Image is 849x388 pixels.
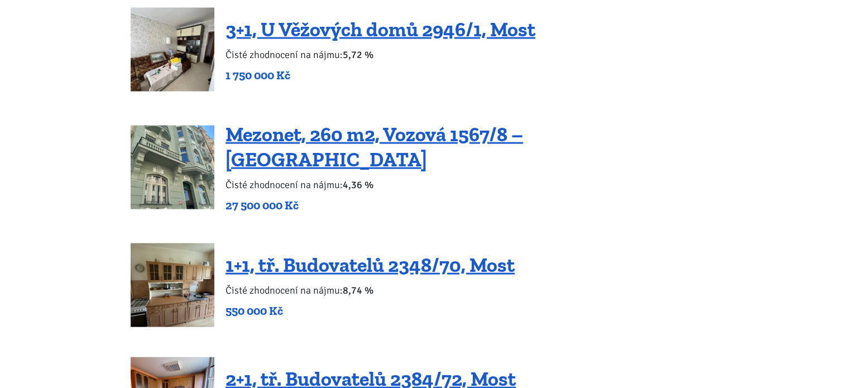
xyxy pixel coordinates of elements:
p: 550 000 Kč [226,303,515,319]
p: 1 750 000 Kč [226,68,535,83]
b: 5,72 % [343,49,373,61]
p: 27 500 000 Kč [226,198,718,213]
b: 4,36 % [343,179,373,191]
a: Mezonet, 260 m2, Vozová 1567/8 – [GEOGRAPHIC_DATA] [226,122,523,171]
a: 1+1, tř. Budovatelů 2348/70, Most [226,253,515,277]
b: 8,74 % [343,284,373,296]
a: 3+1, U Věžových domů 2946/1, Most [226,17,535,41]
p: Čisté zhodnocení na nájmu: [226,47,535,63]
p: Čisté zhodnocení na nájmu: [226,282,515,298]
p: Čisté zhodnocení na nájmu: [226,177,718,193]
